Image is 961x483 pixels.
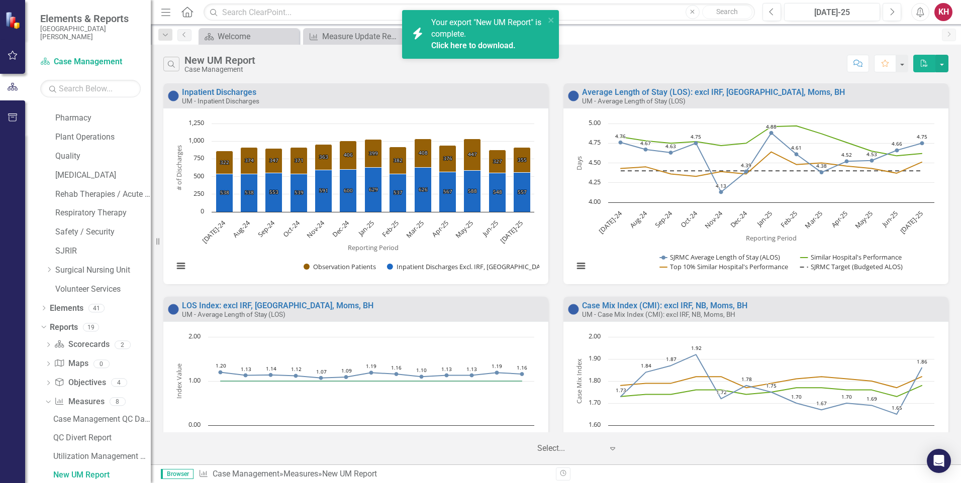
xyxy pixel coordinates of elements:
[518,188,527,195] text: 557
[801,253,903,262] button: Show Similar Hospital's Performance
[416,367,427,374] text: 1.10
[453,218,475,240] text: May-25
[245,189,254,196] text: 538
[666,355,677,363] text: 1.87
[744,170,748,174] path: Dec-24, 4.39. SJRMC Average Length of Stay (ALOS).
[582,87,845,97] a: Average Length of Stay (LOS): excl IRF, [GEOGRAPHIC_DATA], Moms, BH
[188,331,201,340] text: 2.00
[640,140,651,147] text: 4.67
[520,372,524,376] path: Jul-25, 1.16. SJRMC LOS Index.
[40,80,141,97] input: Search Below...
[188,136,204,145] text: 1,000
[589,177,601,186] text: 4.25
[340,141,357,169] path: Dec-24, 406. Observation Patients.
[419,186,428,193] text: 626
[204,4,755,21] input: Search ClearPoint...
[93,359,110,368] div: 0
[194,153,204,162] text: 750
[445,373,449,377] path: Apr-25, 1.13. SJRMC LOS Index.
[495,371,499,375] path: Jun-25, 1.19. SJRMC LOS Index.
[241,366,251,373] text: 1.13
[795,152,799,156] path: Feb-25, 4.61. SJRMC Average Length of Stay (ALOS).
[415,167,432,212] path: Mar-25, 626. Inpatient Discharges Excl. IRF, NB, Moms, BH.
[53,470,151,479] div: New UM Report
[216,167,531,212] g: Inpatient Discharges Excl. IRF, NB, Moms, BH, bar series 2 of 2 with 13 bars.
[691,344,702,351] text: 1.92
[845,159,849,163] path: Apr-25, 4.52. SJRMC Average Length of Stay (ALOS).
[216,174,233,212] path: Jul-24, 538. Inpatient Discharges Excl. IRF, NB, Moms, BH.
[582,97,686,105] small: UM - Average Length of Stay (LOS)
[898,209,925,235] text: [DATE]-25
[420,375,424,379] path: Mar-25, 1.1. SJRMC LOS Index.
[306,30,401,43] a: Measure Update Report
[5,11,23,29] img: ClearPoint Strategy
[53,415,151,424] div: Case Management QC Dashboard
[574,358,584,404] text: Case Mix Index
[220,159,229,166] text: 322
[188,420,201,429] text: 0.00
[468,151,477,158] text: 447
[387,262,530,271] button: Show Inpatient Discharges Excl. IRF, NB, Moms, BH
[441,366,452,373] text: 1.13
[853,209,875,230] text: May-25
[174,259,188,273] button: View chart menu, Chart
[766,382,777,389] text: 1.75
[716,389,727,396] text: 1.72
[54,396,104,408] a: Measures
[55,207,151,219] a: Respiratory Therapy
[369,371,373,375] path: Jan-25, 1.19. SJRMC LOS Index.
[820,170,824,174] path: Mar-25, 4.38. SJRMC Average Length of Stay (ALOS).
[365,167,382,212] path: Jan-25, 629. Inpatient Discharges Excl. IRF, NB, Moms, BH.
[443,155,452,162] text: 376
[660,262,790,271] button: Show Top 10% Similar Hospital's Performance
[589,353,601,363] text: 1.90
[589,118,601,127] text: 5.00
[589,138,601,147] text: 4.75
[219,379,524,383] g: LOS Index Target, line 2 of 2 with 13 data points.
[470,373,474,377] path: May-25, 1.13. SJRMC LOS Index.
[241,174,258,212] path: Aug-24, 538. Inpatient Discharges Excl. IRF, NB, Moms, BH.
[51,411,151,427] a: Case Management QC Dashboard
[791,393,802,400] text: 1.70
[219,370,223,374] path: Jul-24, 1.2. SJRMC LOS Index.
[322,30,401,43] div: Measure Update Report
[305,218,326,239] text: Nov-24
[319,187,328,194] text: 591
[168,118,539,282] svg: Interactive chart
[291,366,302,373] text: 1.12
[256,218,277,239] text: Sep-24
[216,362,226,369] text: 1.20
[167,303,179,315] img: No Information
[404,218,425,239] text: Mar-25
[567,90,580,102] img: No Information
[574,156,584,170] text: Days
[879,209,899,229] text: Jun-25
[589,158,601,167] text: 4.50
[322,469,377,478] div: New UM Report
[568,118,943,282] div: Chart. Highcharts interactive chart.
[265,173,282,212] path: Sep-24, 553. Inpatient Discharges Excl. IRF, NB, Moms, BH.
[380,218,401,239] text: Feb-25
[168,118,543,282] div: Chart. Highcharts interactive chart.
[213,469,279,478] a: Case Management
[439,172,456,212] path: Apr-25, 567. Inpatient Discharges Excl. IRF, NB, Moms, BH.
[344,151,353,158] text: 406
[369,150,378,157] text: 399
[241,147,258,174] path: Aug-24, 374. Observation Patients.
[920,141,924,145] path: Jul-25, 4.75. SJRMC Average Length of Stay (ALOS).
[582,301,747,310] a: Case Mix Index (CMI): excl IRF, NB, Moms, BH
[220,189,229,196] text: 538
[589,331,601,340] text: 2.00
[55,112,151,124] a: Pharmacy
[55,226,151,238] a: Safety / Security
[716,8,738,16] span: Search
[514,147,531,172] path: Jul-25, 355. Observation Patients.
[115,340,131,349] div: 2
[55,151,151,162] a: Quality
[582,310,735,318] small: UM - Case Mix Index (CMI): excl IRF, NB, Moms, BH
[88,304,105,312] div: 41
[803,209,824,230] text: Mar-25
[40,56,141,68] a: Case Management
[283,469,318,478] a: Measures
[934,3,952,21] button: KH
